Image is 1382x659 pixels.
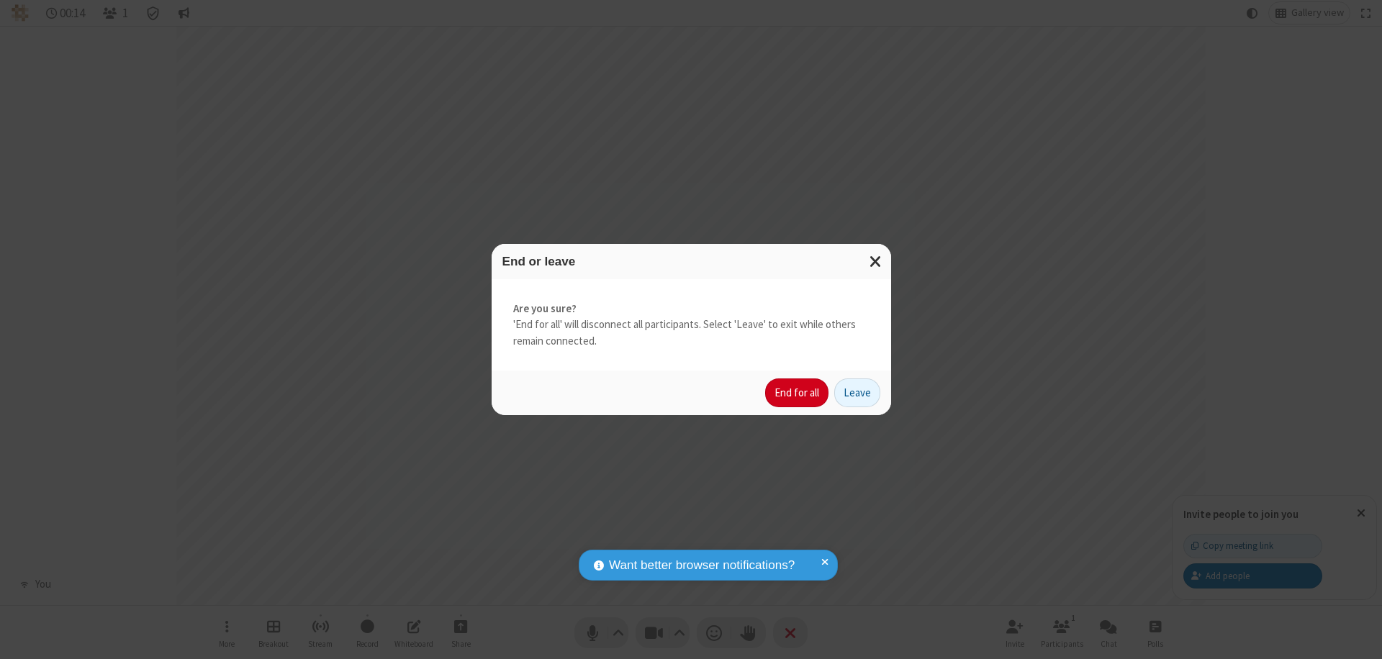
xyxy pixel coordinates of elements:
div: 'End for all' will disconnect all participants. Select 'Leave' to exit while others remain connec... [492,279,891,371]
span: Want better browser notifications? [609,556,795,575]
strong: Are you sure? [513,301,870,317]
button: Close modal [861,244,891,279]
button: End for all [765,378,828,407]
h3: End or leave [502,255,880,268]
button: Leave [834,378,880,407]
